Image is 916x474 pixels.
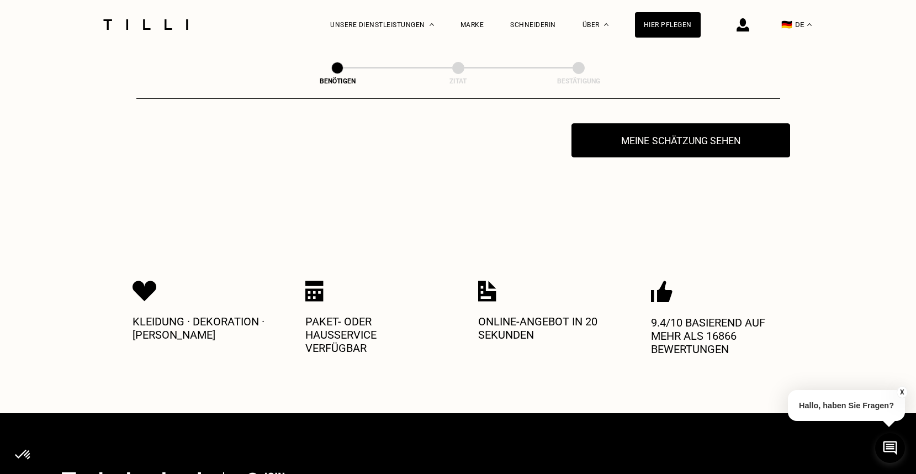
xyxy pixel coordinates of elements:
[460,21,484,29] a: Marke
[737,18,749,31] img: Anmelde-Icon
[133,315,265,341] p: Kleidung · Dekoration · [PERSON_NAME]
[478,281,496,302] img: Icon
[781,19,792,30] span: 🇩🇪
[99,19,192,30] img: Tilli Schneiderdienst Logo
[403,77,513,85] div: Zitat
[133,281,157,302] img: Icon
[430,23,434,26] img: Dropdown-Menü
[571,123,790,157] button: Meine Schätzung sehen
[282,77,393,85] div: Benötigen
[788,390,905,421] p: Hallo, haben Sie Fragen?
[523,77,634,85] div: Bestätigung
[897,386,908,398] button: X
[807,23,812,26] img: menu déroulant
[510,21,556,29] a: Schneiderin
[305,315,438,355] p: Paket- oder Hausservice verfügbar
[305,281,324,302] img: Icon
[651,281,673,303] img: Icon
[478,315,611,341] p: Online-Angebot in 20 Sekunden
[651,316,783,356] p: 9.4/10 basierend auf mehr als 16866 Bewertungen
[635,12,701,38] a: Hier pflegen
[604,23,608,26] img: Dropdown-Menü Über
